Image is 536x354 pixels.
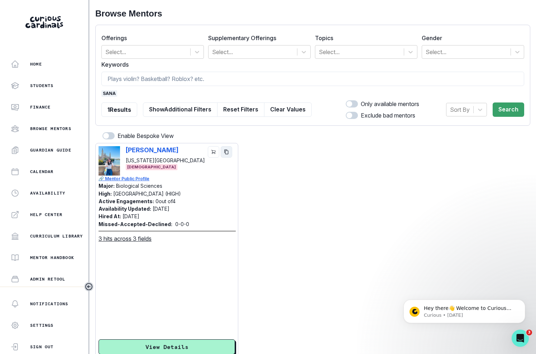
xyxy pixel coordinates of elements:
[155,198,176,204] p: 0 out of 4
[361,111,415,120] p: Exclude bad mentors
[99,198,154,204] p: Active Engagements:
[25,16,63,28] img: Curious Cardinals Logo
[95,9,530,19] h2: Browse Mentors
[175,220,189,228] p: 0 - 0 - 0
[217,102,264,117] button: Reset Filters
[526,330,532,335] span: 3
[264,102,312,117] button: Clear Values
[30,104,51,110] p: Finance
[221,146,232,158] button: copy
[126,157,205,164] p: [US_STATE][GEOGRAPHIC_DATA]
[126,164,177,170] span: [DEMOGRAPHIC_DATA]
[116,183,162,189] p: Biological Sciences
[30,147,71,153] p: Guardian Guide
[99,146,120,176] img: Picture of Sanaa Alam
[99,220,172,228] p: Missed-Accepted-Declined:
[99,183,115,189] p: Major:
[30,344,54,350] p: Sign Out
[99,213,121,219] p: Hired At:
[153,206,169,212] p: [DATE]
[30,322,54,328] p: Settings
[30,169,54,174] p: Calendar
[30,276,65,282] p: Admin Retool
[30,233,83,239] p: Curriculum Library
[30,126,71,131] p: Browse Mentors
[422,34,520,42] label: Gender
[118,131,174,140] p: Enable Bespoke View
[101,60,520,69] label: Keywords
[30,83,54,88] p: Students
[99,176,236,182] a: 🔗 Mentor Public Profile
[99,206,151,212] p: Availability Updated:
[30,212,62,217] p: Help Center
[123,213,139,219] p: [DATE]
[30,190,65,196] p: Availability
[393,284,536,335] iframe: Intercom notifications message
[30,255,74,260] p: Mentor Handbook
[30,61,42,67] p: Home
[143,102,217,117] button: ShowAdditional Filters
[99,191,112,197] p: High:
[512,330,529,347] iframe: Intercom live chat
[361,100,419,108] p: Only available mentors
[208,146,219,158] button: cart
[493,102,524,117] button: Search
[107,105,131,114] p: 1 Results
[208,34,306,42] label: Supplementary Offerings
[30,301,68,307] p: Notifications
[99,234,152,243] u: 3 hits across 3 fields
[113,191,181,197] p: [GEOGRAPHIC_DATA] (HIGH)
[101,34,200,42] label: Offerings
[101,90,117,97] span: sana
[126,146,185,154] p: [PERSON_NAME]
[315,34,413,42] label: Topics
[101,72,524,86] input: Plays violin? Basketball? Roblox? etc.
[84,282,94,291] button: Toggle sidebar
